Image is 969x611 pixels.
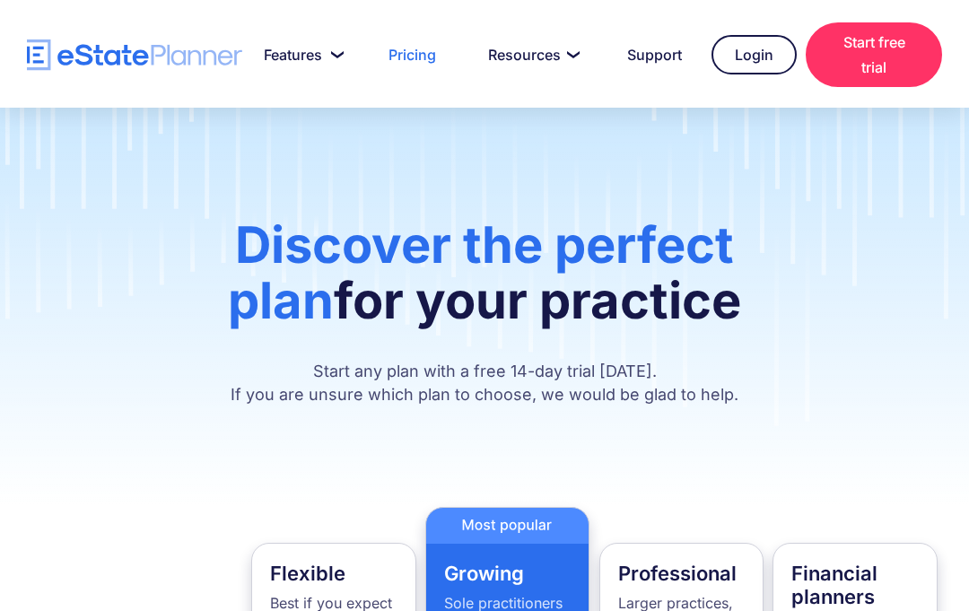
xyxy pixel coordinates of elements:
h4: Growing [444,562,572,585]
a: Start free trial [806,22,942,87]
span: Discover the perfect plan [228,214,734,331]
h4: Flexible [270,562,397,585]
a: home [27,39,242,71]
a: Support [606,37,703,73]
h4: Professional [618,562,746,585]
p: Start any plan with a free 14-day trial [DATE]. If you are unsure which plan to choose, we would ... [221,360,748,406]
h4: Financial planners [791,562,919,608]
a: Resources [467,37,597,73]
a: Login [711,35,797,74]
h1: for your practice [221,217,748,346]
a: Pricing [367,37,457,73]
a: Features [242,37,358,73]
